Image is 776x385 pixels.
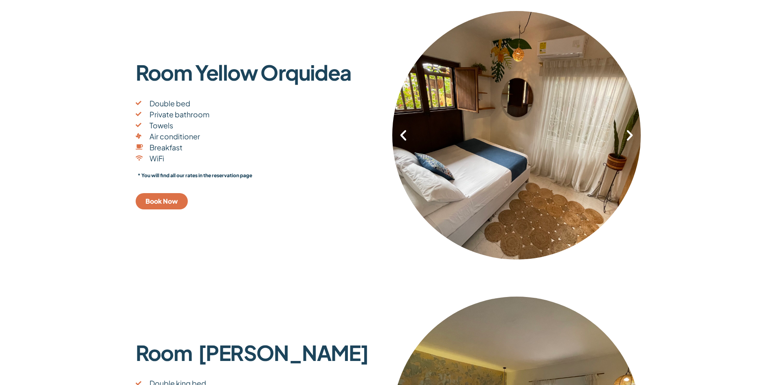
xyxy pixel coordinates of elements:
[147,131,200,142] span: Air conditioner
[136,193,188,209] a: Book Now
[147,109,209,120] span: Private bathroom
[138,172,252,178] span: * You will find all our rates in the reservation page
[147,142,182,153] span: Breakfast
[136,61,384,84] p: Room Yellow Orquidea
[623,128,637,142] div: Next slide
[396,128,410,142] div: Previous slide
[147,120,173,131] span: Towels
[136,339,369,365] span: Room [PERSON_NAME]
[147,98,190,109] span: Double bed
[147,153,164,164] span: WiFi
[145,198,178,205] span: Book Now
[392,11,641,260] div: 2 / 8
